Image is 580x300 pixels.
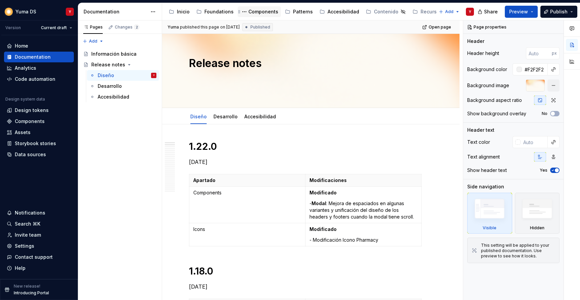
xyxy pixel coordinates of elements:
[467,38,484,45] div: Header
[81,37,106,46] button: Add
[15,43,28,49] div: Home
[81,49,159,102] div: Page tree
[505,6,538,18] button: Preview
[4,41,74,51] a: Home
[542,111,547,116] label: No
[84,8,147,15] div: Documentation
[467,110,526,117] div: Show background overlay
[15,265,26,272] div: Help
[550,8,568,15] span: Publish
[15,118,45,125] div: Components
[363,6,408,17] a: Contenido
[4,252,74,262] button: Contact support
[469,9,471,14] div: Y
[522,63,548,75] input: Auto
[238,6,281,17] a: Components
[134,24,139,30] span: 2
[193,226,301,233] p: Icons
[420,22,454,32] a: Open page
[4,207,74,218] button: Notifications
[437,7,462,16] button: Add
[474,6,502,18] button: Share
[189,283,433,291] p: [DATE]
[250,24,270,30] span: Published
[293,8,313,15] div: Patterns
[509,8,528,15] span: Preview
[4,241,74,251] a: Settings
[4,219,74,229] button: Search ⌘K
[515,193,560,234] div: Hidden
[189,158,433,166] p: [DATE]
[4,230,74,240] a: Invite team
[311,200,326,206] strong: Modal
[481,243,555,259] div: This setting will be applied to your published documentation. Use preview to see how it looks.
[190,114,207,119] a: Diseño
[4,138,74,149] a: Storybook stories
[445,9,453,14] span: Add
[467,183,504,190] div: Side navigation
[166,6,192,17] a: Inicio
[15,151,46,158] div: Data sources
[189,140,433,153] h1: 1.22.0
[467,139,490,145] div: Text color
[38,23,75,33] button: Current draft
[421,8,442,15] div: Recursos
[83,24,103,30] div: Pages
[309,200,417,220] p: - : Mejora de espaciados en algunas variantes y unificación del diseño de los headers y footers c...
[87,92,159,102] a: Accesibilidad
[4,105,74,116] a: Design tokens
[248,8,278,15] div: Components
[530,225,544,231] div: Hidden
[153,72,155,79] div: Y
[193,189,301,196] p: Components
[211,109,240,123] div: Desarrollo
[15,243,34,249] div: Settings
[188,109,209,123] div: Diseño
[15,54,51,60] div: Documentation
[540,168,547,173] label: Yes
[467,97,522,104] div: Background aspect ratio
[180,24,240,30] div: published this page on [DATE]
[41,25,67,31] span: Current draft
[213,114,238,119] a: Desarrollo
[98,94,129,100] div: Accesibilidad
[429,24,451,30] span: Open page
[166,5,435,18] div: Page tree
[467,82,509,89] div: Background image
[194,6,236,17] a: Foundations
[4,63,74,73] a: Analytics
[4,116,74,127] a: Components
[15,76,55,82] div: Code automation
[81,59,159,70] a: Release notes
[87,81,159,92] a: Desarrollo
[98,72,114,79] div: Diseño
[167,24,179,30] span: Yuma
[15,254,53,260] div: Contact support
[1,4,77,19] button: Yuma DSY
[5,8,13,16] img: 6fb3a1ba-1d0d-4542-beb7-2ab0902974c7.png
[521,136,548,148] input: Auto
[328,8,359,15] div: Accesibilidad
[467,167,507,174] div: Show header text
[14,290,49,296] p: Introducing Portal
[242,109,279,123] div: Accesibilidad
[4,127,74,138] a: Assets
[189,265,433,277] h1: 1.18.0
[193,177,301,184] p: Apartado
[15,107,49,114] div: Design tokens
[4,149,74,160] a: Data sources
[15,8,36,15] div: Yuma DS
[483,225,496,231] div: Visible
[91,51,137,57] div: Información básica
[204,8,234,15] div: Foundations
[15,209,45,216] div: Notifications
[467,50,499,57] div: Header height
[115,24,139,30] div: Changes
[15,221,40,227] div: Search ⌘K
[4,263,74,274] button: Help
[5,25,21,31] div: Version
[552,51,557,56] p: px
[484,8,498,15] span: Share
[244,114,276,119] a: Accesibilidad
[15,140,56,147] div: Storybook stories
